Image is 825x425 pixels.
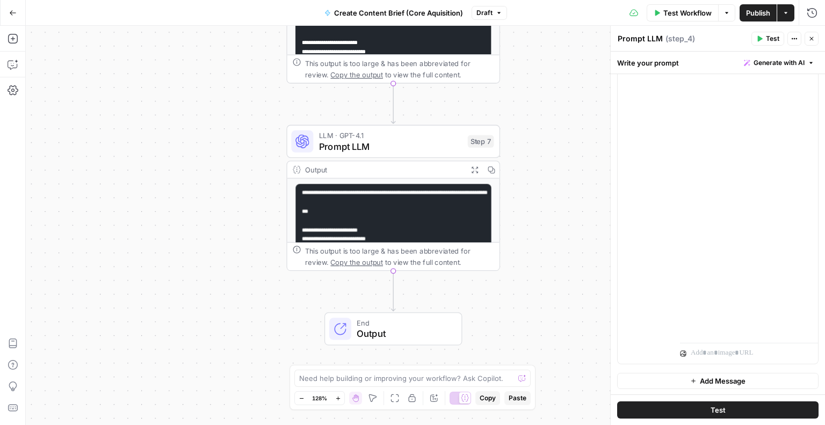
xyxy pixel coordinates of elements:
span: Draft [476,8,493,18]
span: End [357,317,450,328]
button: Draft [472,6,507,20]
button: Add Message [617,373,819,389]
g: Edge from step_4 to step_7 [391,83,395,124]
span: Copy the output [330,70,382,78]
span: Output [357,327,450,341]
span: Test [766,34,779,44]
span: Create Content Brief (Core Aquisition) [334,8,463,18]
span: Prompt LLM [319,139,462,153]
div: Output [305,164,462,175]
span: Copy the output [330,258,382,266]
g: Edge from step_7 to end [391,271,395,311]
button: Test Workflow [647,4,718,21]
div: Step 7 [468,135,494,148]
span: Publish [746,8,770,18]
span: Add Message [700,376,746,386]
span: 128% [312,394,327,402]
button: Test [751,32,784,46]
button: Copy [475,391,500,405]
span: Paste [509,393,526,403]
button: Generate with AI [740,56,819,70]
button: Create Content Brief (Core Aquisition) [318,4,469,21]
span: ( step_4 ) [665,33,695,44]
span: Generate with AI [754,58,805,68]
button: Paste [504,391,531,405]
div: This output is too large & has been abbreviated for review. to view the full content. [305,58,494,80]
div: This output is too large & has been abbreviated for review. to view the full content. [305,246,494,268]
button: Test [617,401,819,419]
textarea: Prompt LLM [618,33,663,44]
span: Test [711,405,726,415]
button: Publish [740,4,777,21]
span: Copy [480,393,496,403]
div: Write your prompt [611,52,825,74]
div: EndOutput [286,312,500,345]
span: Test Workflow [663,8,712,18]
span: LLM · GPT-4.1 [319,129,462,141]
